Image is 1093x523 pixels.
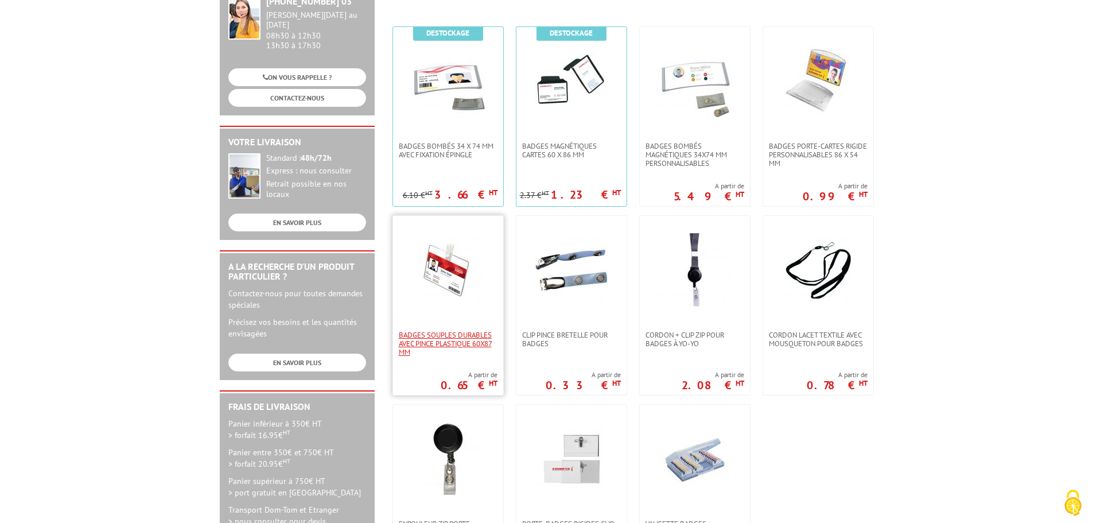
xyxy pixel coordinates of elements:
[228,316,366,339] p: Précisez vos besoins et les quantités envisagées
[266,10,366,30] div: [PERSON_NAME][DATE] au [DATE]
[425,189,433,197] sup: HT
[489,188,497,197] sup: HT
[542,189,549,197] sup: HT
[228,137,366,148] h2: Votre livraison
[645,142,744,168] span: Badges bombés magnétiques 34x74 mm personnalisables
[807,382,868,389] p: 0.78 €
[489,378,497,388] sup: HT
[658,422,732,497] img: Valisette badges rangement 84 badges
[228,402,366,412] h2: Frais de Livraison
[228,430,290,440] span: > forfait 16.95€
[674,181,744,191] span: A partir de
[283,457,290,465] sup: HT
[763,331,873,348] a: Cordon lacet textile avec mousqueton pour badges
[769,142,868,168] span: Badges Porte-cartes rigide personnalisables 86 x 54 mm
[612,188,621,197] sup: HT
[658,44,732,119] img: Badges bombés magnétiques 34x74 mm personnalisables
[411,233,485,308] img: Badges souples durables avec pince plastique 60x87 mm
[399,142,497,159] span: Badges bombés 34 x 74 mm avec fixation épingle
[228,68,366,86] a: ON VOUS RAPPELLE ?
[228,262,366,282] h2: A la recherche d'un produit particulier ?
[228,214,366,231] a: EN SAVOIR PLUS
[859,189,868,199] sup: HT
[534,44,609,119] img: Badges magnétiques cartes 60 x 86 mm
[658,233,732,308] img: Cordon + clip Zip pour badges à Yo-Yo
[266,10,366,50] div: 08h30 à 12h30 13h30 à 17h30
[534,233,609,308] img: Clip Pince bretelle pour badges
[803,181,868,191] span: A partir de
[393,142,503,159] a: Badges bombés 34 x 74 mm avec fixation épingle
[403,191,433,200] p: 6.10 €
[441,370,497,379] span: A partir de
[266,153,366,164] div: Standard :
[736,189,744,199] sup: HT
[612,378,621,388] sup: HT
[522,331,621,348] span: Clip Pince bretelle pour badges
[301,153,332,163] strong: 48h/72h
[426,28,469,38] b: Destockage
[763,142,873,168] a: Badges Porte-cartes rigide personnalisables 86 x 54 mm
[807,370,868,379] span: A partir de
[516,142,627,159] a: Badges magnétiques cartes 60 x 86 mm
[736,378,744,388] sup: HT
[781,44,855,119] img: Badges Porte-cartes rigide personnalisables 86 x 54 mm
[228,288,366,311] p: Contactez-nous pour toutes demandes spéciales
[546,370,621,379] span: A partir de
[520,191,549,200] p: 2.37 €
[803,193,868,200] p: 0.99 €
[640,331,750,348] a: Cordon + clip Zip pour badges à Yo-Yo
[781,233,855,308] img: Cordon lacet textile avec mousqueton pour badges
[411,422,485,497] img: Enrouleur Zip porte- badges à Yo-Yo
[546,382,621,389] p: 0.33 €
[228,459,290,469] span: > forfait 20.95€
[228,89,366,107] a: CONTACTEZ-NOUS
[769,331,868,348] span: Cordon lacet textile avec mousqueton pour badges
[228,418,366,441] p: Panier inférieur à 350€ HT
[1053,484,1093,523] button: Cookies (fenêtre modale)
[393,331,503,357] a: Badges souples durables avec pince plastique 60x87 mm
[859,378,868,388] sup: HT
[266,166,366,176] div: Express : nous consulter
[551,191,621,198] p: 1.23 €
[682,370,744,379] span: A partir de
[645,331,744,348] span: Cordon + clip Zip pour badges à Yo-Yo
[411,44,485,119] img: Badges bombés 34 x 74 mm avec fixation épingle
[434,191,497,198] p: 3.66 €
[266,179,366,200] div: Retrait possible en nos locaux
[534,422,609,497] img: Porte-Badges rigides clip et épingle 57x90 mm
[228,447,366,470] p: Panier entre 350€ et 750€ HT
[516,331,627,348] a: Clip Pince bretelle pour badges
[399,331,497,357] span: Badges souples durables avec pince plastique 60x87 mm
[1059,489,1087,517] img: Cookies (fenêtre modale)
[674,193,744,200] p: 5.49 €
[228,475,366,498] p: Panier supérieur à 750€ HT
[283,428,290,436] sup: HT
[522,142,621,159] span: Badges magnétiques cartes 60 x 86 mm
[640,142,750,168] a: Badges bombés magnétiques 34x74 mm personnalisables
[550,28,593,38] b: Destockage
[682,382,744,389] p: 2.08 €
[228,354,366,371] a: EN SAVOIR PLUS
[441,382,497,389] p: 0.65 €
[228,153,260,199] img: widget-livraison.jpg
[228,487,361,498] span: > port gratuit en [GEOGRAPHIC_DATA]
